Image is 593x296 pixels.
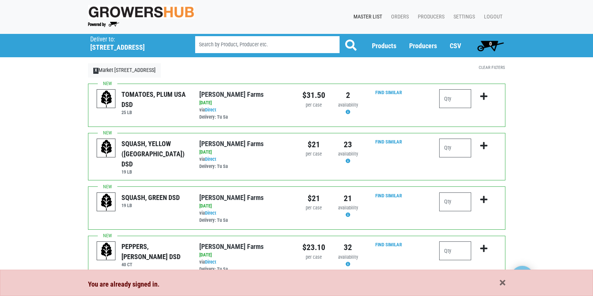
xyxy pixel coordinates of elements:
[199,203,291,210] div: [DATE]
[479,65,505,70] a: Clear Filters
[205,210,216,216] a: Direct
[439,241,471,260] input: Qty
[439,89,471,108] input: Qty
[205,259,216,265] a: Direct
[199,149,291,156] div: [DATE]
[199,266,291,273] div: Delivery: Tu Sa
[199,210,291,224] div: via
[478,10,505,24] a: Logout
[412,10,447,24] a: Producers
[199,217,291,224] div: Delivery: Tu Sa
[337,241,359,253] div: 32
[302,102,325,109] div: per case
[375,139,402,145] a: Find Similar
[121,241,188,262] div: PEPPERS, [PERSON_NAME] DSD
[97,139,116,158] img: placeholder-variety-43d6402dacf2d531de610a020419775a.svg
[347,10,385,24] a: Master List
[97,90,116,108] img: placeholder-variety-43d6402dacf2d531de610a020419775a.svg
[302,204,325,212] div: per case
[199,243,264,250] a: [PERSON_NAME] Farms
[302,89,325,101] div: $31.50
[199,90,264,98] a: [PERSON_NAME] Farms
[439,139,471,157] input: Qty
[338,102,358,108] span: availability
[375,90,402,95] a: Find Similar
[88,279,505,290] div: You are already signed in.
[338,205,358,211] span: availability
[205,156,216,162] a: Direct
[93,68,99,74] span: X
[489,41,492,47] span: 0
[121,139,188,169] div: SQUASH, YELLOW ([GEOGRAPHIC_DATA]) DSD
[195,36,340,53] input: Search by Product, Producer etc.
[337,139,359,151] div: 23
[90,43,176,52] h5: [STREET_ADDRESS]
[121,89,188,110] div: TOMATOES, PLUM USA DSD
[199,107,291,121] div: via
[409,42,437,50] a: Producers
[302,139,325,151] div: $21
[121,203,180,208] h6: 19 LB
[90,36,176,43] p: Deliver to:
[121,110,188,115] h6: 25 LB
[199,156,291,170] div: via
[121,262,188,267] h6: 40 CT
[375,242,402,247] a: Find Similar
[302,151,325,158] div: per case
[199,163,291,170] div: Delivery: Tu Sa
[439,192,471,211] input: Qty
[338,151,358,157] span: availability
[372,42,396,50] a: Products
[199,259,291,273] div: via
[88,22,119,27] img: Powered by Big Wheelbarrow
[121,169,188,175] h6: 19 LB
[337,192,359,204] div: 21
[474,38,507,53] a: 0
[302,192,325,204] div: $21
[97,242,116,261] img: placeholder-variety-43d6402dacf2d531de610a020419775a.svg
[199,252,291,259] div: [DATE]
[199,114,291,121] div: Delivery: Tu Sa
[205,107,216,113] a: Direct
[90,34,182,52] span: Market 32 Glenmont, #196 (329 Glenmont Rd, Glenmont, NY 12077, USA)
[375,193,402,198] a: Find Similar
[121,192,180,203] div: SQUASH, GREEN DSD
[97,193,116,212] img: placeholder-variety-43d6402dacf2d531de610a020419775a.svg
[450,42,461,50] a: CSV
[199,194,264,201] a: [PERSON_NAME] Farms
[88,63,161,78] a: XMarket [STREET_ADDRESS]
[447,10,478,24] a: Settings
[88,5,195,19] img: original-fc7597fdc6adbb9d0e2ae620e786d1a2.jpg
[302,254,325,261] div: per case
[302,241,325,253] div: $23.10
[199,99,291,107] div: [DATE]
[337,89,359,101] div: 2
[199,140,264,148] a: [PERSON_NAME] Farms
[385,10,412,24] a: Orders
[338,254,358,260] span: availability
